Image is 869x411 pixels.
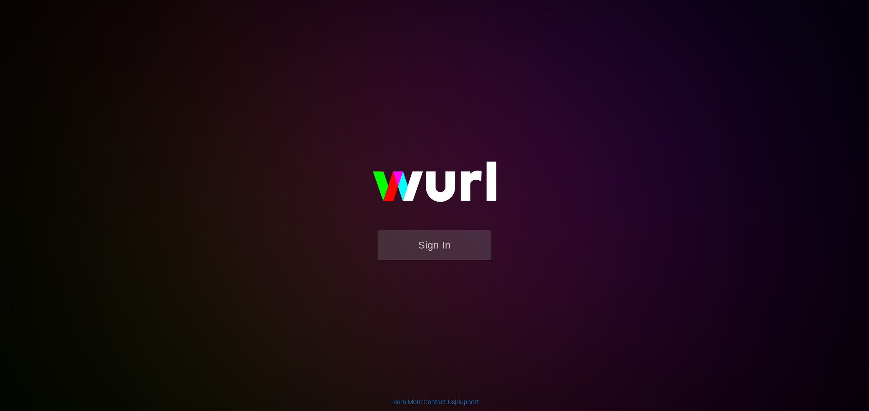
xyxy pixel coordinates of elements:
a: Support [456,398,479,406]
a: Contact Us [424,398,455,406]
img: wurl-logo-on-black-223613ac3d8ba8fe6dc639794a292ebdb59501304c7dfd60c99c58986ef67473.svg [343,142,526,230]
button: Sign In [378,230,491,260]
div: | | [390,397,479,406]
a: Learn More [390,398,422,406]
